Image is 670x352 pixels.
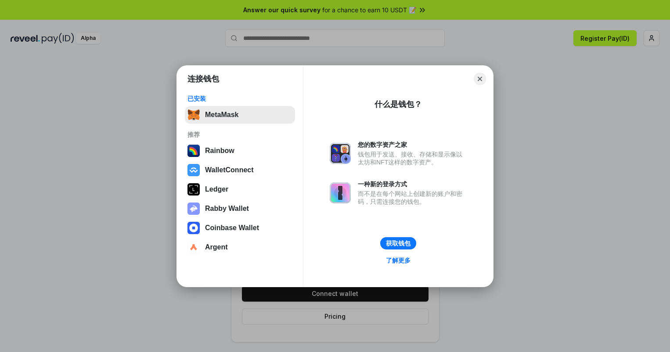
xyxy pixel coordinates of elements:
h1: 连接钱包 [187,74,219,84]
div: Rabby Wallet [205,205,249,213]
div: 获取钱包 [386,239,411,247]
img: svg+xml,%3Csvg%20xmlns%3D%22http%3A%2F%2Fwww.w3.org%2F2000%2Fsvg%22%20fill%3D%22none%22%20viewBox... [330,143,351,164]
div: 而不是在每个网站上创建新的账户和密码，只需连接您的钱包。 [358,190,467,206]
button: Rainbow [185,142,295,160]
div: 推荐 [187,131,292,139]
img: svg+xml,%3Csvg%20xmlns%3D%22http%3A%2F%2Fwww.w3.org%2F2000%2Fsvg%22%20fill%3D%22none%22%20viewBox... [330,182,351,203]
div: MetaMask [205,111,238,119]
div: Argent [205,243,228,251]
div: 什么是钱包？ [375,99,422,110]
button: Ledger [185,181,295,198]
a: 了解更多 [381,255,416,266]
img: svg+xml,%3Csvg%20xmlns%3D%22http%3A%2F%2Fwww.w3.org%2F2000%2Fsvg%22%20width%3D%2228%22%20height%3... [187,183,200,196]
img: svg+xml,%3Csvg%20width%3D%2228%22%20height%3D%2228%22%20viewBox%3D%220%200%2028%2028%22%20fill%3D... [187,222,200,234]
img: svg+xml,%3Csvg%20xmlns%3D%22http%3A%2F%2Fwww.w3.org%2F2000%2Fsvg%22%20fill%3D%22none%22%20viewBox... [187,203,200,215]
div: Rainbow [205,147,234,155]
div: 已安装 [187,95,292,103]
button: MetaMask [185,106,295,124]
button: Rabby Wallet [185,200,295,217]
img: svg+xml,%3Csvg%20width%3D%2228%22%20height%3D%2228%22%20viewBox%3D%220%200%2028%2028%22%20fill%3D... [187,241,200,253]
div: WalletConnect [205,166,254,174]
button: Argent [185,238,295,256]
div: Ledger [205,185,228,193]
button: Close [474,73,486,85]
button: WalletConnect [185,161,295,179]
div: 您的数字资产之家 [358,141,467,149]
div: 了解更多 [386,256,411,264]
img: svg+xml,%3Csvg%20width%3D%22120%22%20height%3D%22120%22%20viewBox%3D%220%200%20120%20120%22%20fil... [187,145,200,157]
button: Coinbase Wallet [185,219,295,237]
img: svg+xml,%3Csvg%20fill%3D%22none%22%20height%3D%2233%22%20viewBox%3D%220%200%2035%2033%22%20width%... [187,109,200,121]
div: Coinbase Wallet [205,224,259,232]
div: 一种新的登录方式 [358,180,467,188]
img: svg+xml,%3Csvg%20width%3D%2228%22%20height%3D%2228%22%20viewBox%3D%220%200%2028%2028%22%20fill%3D... [187,164,200,176]
div: 钱包用于发送、接收、存储和显示像以太坊和NFT这样的数字资产。 [358,150,467,166]
button: 获取钱包 [380,237,416,249]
